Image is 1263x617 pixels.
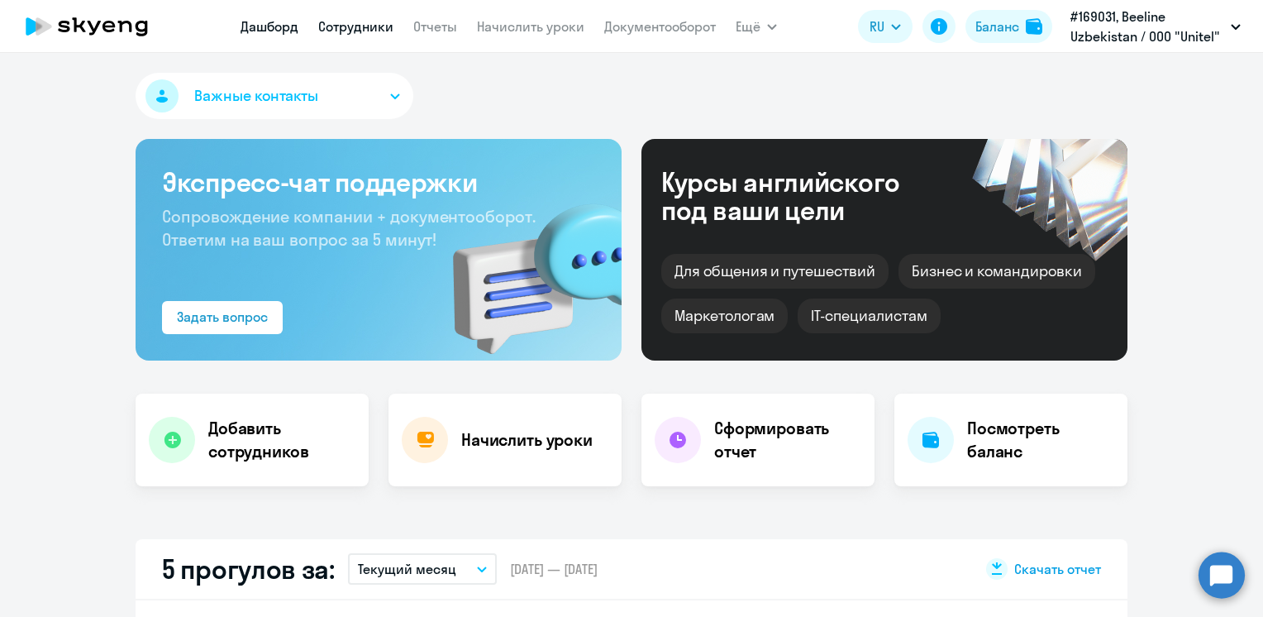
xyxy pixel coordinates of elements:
[136,73,413,119] button: Важные контакты
[736,10,777,43] button: Ещё
[661,254,889,289] div: Для общения и путешествий
[798,299,940,333] div: IT-специалистам
[858,10,913,43] button: RU
[208,417,355,463] h4: Добавить сотрудников
[975,17,1019,36] div: Баланс
[1070,7,1224,46] p: #169031, Beeline Uzbekistan / ООО "Unitel"
[510,560,598,578] span: [DATE] — [DATE]
[162,206,536,250] span: Сопровождение компании + документооборот. Ответим на ваш вопрос за 5 минут!
[162,552,335,586] h2: 5 прогулов за:
[358,559,456,579] p: Текущий месяц
[162,165,595,198] h3: Экспресс-чат поддержки
[241,18,298,35] a: Дашборд
[318,18,393,35] a: Сотрудники
[661,299,788,333] div: Маркетологам
[898,254,1095,289] div: Бизнес и командировки
[177,307,268,327] div: Задать вопрос
[348,553,497,585] button: Текущий месяц
[870,17,884,36] span: RU
[1062,7,1249,46] button: #169031, Beeline Uzbekistan / ООО "Unitel"
[413,18,457,35] a: Отчеты
[1014,560,1101,578] span: Скачать отчет
[967,417,1114,463] h4: Посмотреть баланс
[736,17,760,36] span: Ещё
[477,18,584,35] a: Начислить уроки
[714,417,861,463] h4: Сформировать отчет
[965,10,1052,43] button: Балансbalance
[1026,18,1042,35] img: balance
[604,18,716,35] a: Документооборот
[429,175,622,361] img: bg-img
[162,301,283,334] button: Задать вопрос
[194,85,318,107] span: Важные контакты
[461,428,593,452] h4: Начислить уроки
[661,168,944,224] div: Курсы английского под ваши цели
